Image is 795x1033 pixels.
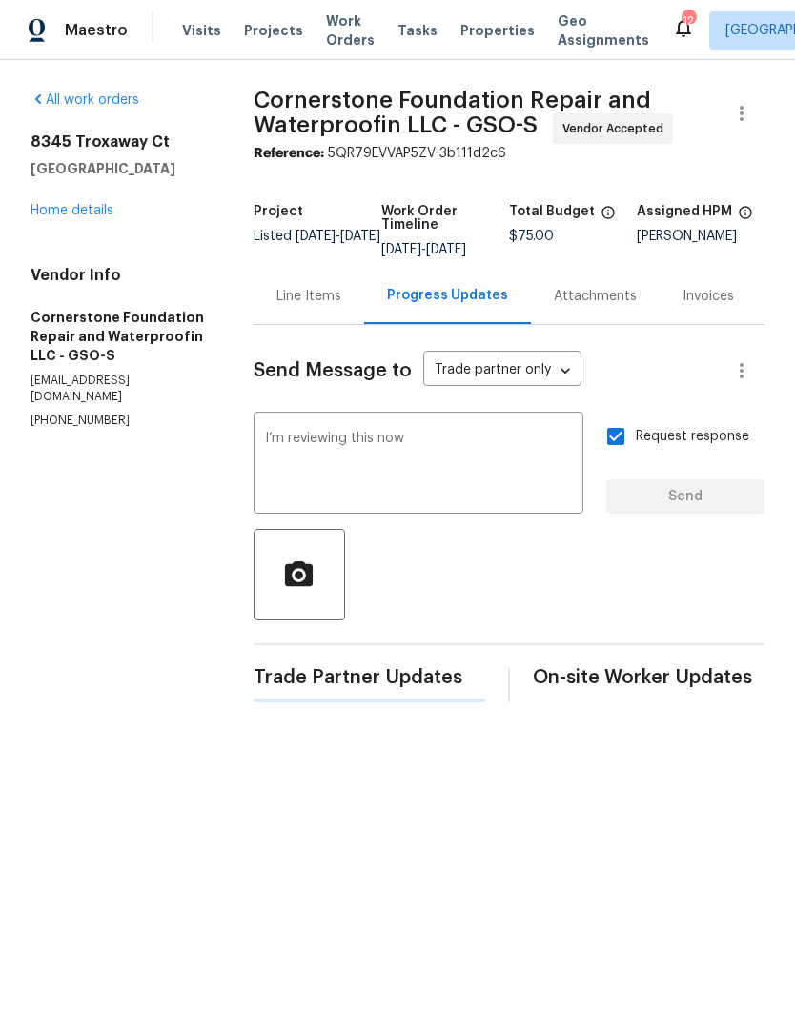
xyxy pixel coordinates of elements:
h2: 8345 Troxaway Ct [31,132,208,152]
span: Geo Assignments [558,11,649,50]
div: Trade partner only [423,355,581,387]
span: - [381,243,466,256]
span: Request response [636,427,749,447]
span: The total cost of line items that have been proposed by Opendoor. This sum includes line items th... [601,205,616,230]
span: Vendor Accepted [562,119,671,138]
span: $75.00 [509,230,554,243]
span: - [296,230,380,243]
h5: Cornerstone Foundation Repair and Waterproofin LLC - GSO-S [31,308,208,365]
div: Line Items [276,287,341,306]
span: Properties [460,21,535,40]
span: On-site Worker Updates [533,668,764,687]
a: All work orders [31,93,139,107]
span: [DATE] [296,230,336,243]
div: Attachments [554,287,637,306]
span: Send Message to [254,361,412,380]
span: Projects [244,21,303,40]
span: Trade Partner Updates [254,668,485,687]
span: Tasks [397,24,438,37]
p: [EMAIL_ADDRESS][DOMAIN_NAME] [31,373,208,405]
a: Home details [31,204,113,217]
h5: Work Order Timeline [381,205,509,232]
span: [DATE] [426,243,466,256]
h5: Total Budget [509,205,595,218]
span: Listed [254,230,380,243]
p: [PHONE_NUMBER] [31,413,208,429]
h5: [GEOGRAPHIC_DATA] [31,159,208,178]
h5: Project [254,205,303,218]
textarea: I’m reviewing this now [265,432,572,498]
span: The hpm assigned to this work order. [738,205,753,230]
span: [DATE] [340,230,380,243]
span: Work Orders [326,11,375,50]
span: Visits [182,21,221,40]
span: Cornerstone Foundation Repair and Waterproofin LLC - GSO-S [254,89,651,136]
div: Invoices [683,287,734,306]
span: Maestro [65,21,128,40]
div: Progress Updates [387,286,508,305]
div: [PERSON_NAME] [637,230,764,243]
h5: Assigned HPM [637,205,732,218]
h4: Vendor Info [31,266,208,285]
div: 5QR79EVVAP5ZV-3b111d2c6 [254,144,764,163]
b: Reference: [254,147,324,160]
span: [DATE] [381,243,421,256]
div: 12 [682,11,695,30]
